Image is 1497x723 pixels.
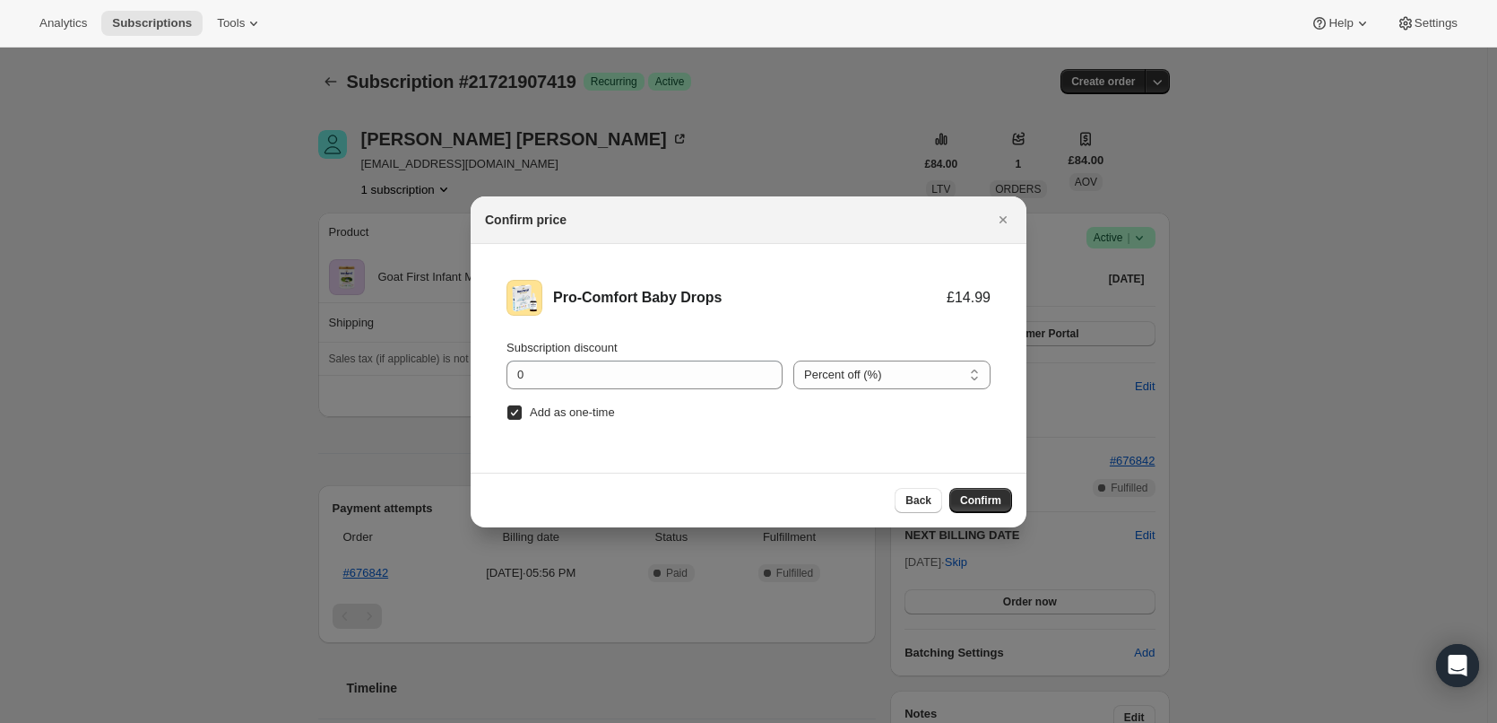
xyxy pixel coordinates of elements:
[1328,16,1353,30] span: Help
[217,16,245,30] span: Tools
[101,11,203,36] button: Subscriptions
[1300,11,1381,36] button: Help
[1415,16,1458,30] span: Settings
[206,11,273,36] button: Tools
[485,211,567,229] h2: Confirm price
[895,488,942,513] button: Back
[949,488,1012,513] button: Confirm
[960,493,1001,508] span: Confirm
[1436,644,1479,687] div: Open Intercom Messenger
[905,493,931,508] span: Back
[991,207,1016,232] button: Close
[112,16,192,30] span: Subscriptions
[506,280,542,316] img: Pro-Comfort Baby Drops
[947,289,991,307] div: £14.99
[553,289,947,307] div: Pro-Comfort Baby Drops
[1386,11,1468,36] button: Settings
[530,405,615,419] span: Add as one-time
[29,11,98,36] button: Analytics
[39,16,87,30] span: Analytics
[506,341,618,354] span: Subscription discount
